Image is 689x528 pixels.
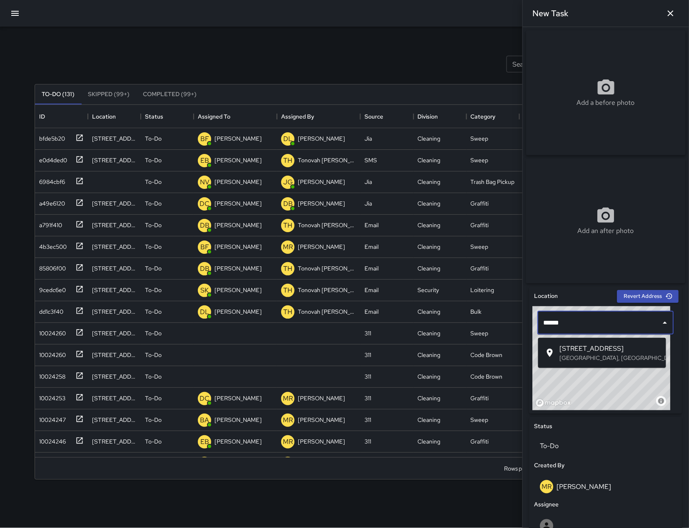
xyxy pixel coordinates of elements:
[298,437,345,446] p: [PERSON_NAME]
[277,105,360,128] div: Assigned By
[418,178,441,186] div: Cleaning
[560,354,659,362] p: [GEOGRAPHIC_DATA], [GEOGRAPHIC_DATA], [GEOGRAPHIC_DATA]
[471,329,489,337] div: Sweep
[364,416,371,424] div: 311
[92,416,137,424] div: 155 Harriet Street
[283,156,292,166] p: TH
[471,134,489,143] div: Sweep
[360,105,413,128] div: Source
[36,174,65,186] div: 6984cbf6
[560,344,659,354] span: [STREET_ADDRESS]
[92,372,137,381] div: 903 Minna Street
[364,286,379,294] div: Email
[364,394,371,402] div: 311
[414,105,467,128] div: Division
[215,156,262,164] p: [PERSON_NAME]
[298,286,356,294] p: Tonovah [PERSON_NAME]
[145,134,162,143] p: To-Do
[283,394,293,404] p: MR
[471,221,489,229] div: Graffiti
[200,394,210,404] p: DC
[215,307,262,316] p: [PERSON_NAME]
[471,243,489,251] div: Sweep
[215,134,262,143] p: [PERSON_NAME]
[36,153,67,164] div: e0d4ded0
[418,264,441,273] div: Cleaning
[92,329,137,337] div: 155 9th Street
[145,105,163,128] div: Status
[92,134,137,143] div: 278 Clara Street
[298,199,345,208] p: [PERSON_NAME]
[36,239,67,251] div: 4b3ec500
[364,199,372,208] div: Jia
[36,412,66,424] div: 10024247
[200,221,210,231] p: DB
[471,416,489,424] div: Sweep
[504,464,544,473] p: Rows per page:
[92,394,137,402] div: 228 Clara Street
[35,105,88,128] div: ID
[418,134,441,143] div: Cleaning
[92,264,137,273] div: 170 Harriet Street
[145,286,162,294] p: To-Do
[471,178,515,186] div: Trash Bag Pickup
[471,264,489,273] div: Graffiti
[145,178,162,186] p: To-Do
[145,307,162,316] p: To-Do
[36,347,66,359] div: 10024260
[418,221,441,229] div: Cleaning
[145,156,162,164] p: To-Do
[283,264,292,274] p: TH
[92,199,137,208] div: 161 Fourth Street
[215,416,262,424] p: [PERSON_NAME]
[298,134,345,143] p: [PERSON_NAME]
[145,416,162,424] p: To-Do
[145,394,162,402] p: To-Do
[145,372,162,381] p: To-Do
[145,264,162,273] p: To-Do
[418,351,441,359] div: Cleaning
[92,105,116,128] div: Location
[418,437,441,446] div: Cleaning
[471,286,494,294] div: Loitering
[418,199,441,208] div: Cleaning
[418,286,439,294] div: Security
[141,105,194,128] div: Status
[471,156,489,164] div: Sweep
[364,329,371,337] div: 311
[35,84,81,104] button: To-Do (131)
[364,372,371,381] div: 311
[200,199,210,209] p: DC
[364,351,371,359] div: 311
[36,218,62,229] div: a791f410
[39,105,45,128] div: ID
[364,105,383,128] div: Source
[298,416,345,424] p: [PERSON_NAME]
[418,243,441,251] div: Cleaning
[283,437,293,447] p: MR
[200,415,209,425] p: BA
[471,105,496,128] div: Category
[92,286,137,294] div: 628 Natoma Street
[88,105,141,128] div: Location
[200,242,209,252] p: BF
[145,243,162,251] p: To-Do
[298,307,356,316] p: Tonovah [PERSON_NAME]
[200,156,209,166] p: EB
[364,264,379,273] div: Email
[471,307,482,316] div: Bulk
[418,307,441,316] div: Cleaning
[145,329,162,337] p: To-Do
[215,264,262,273] p: [PERSON_NAME]
[145,351,162,359] p: To-Do
[283,285,292,295] p: TH
[364,221,379,229] div: Email
[298,178,345,186] p: [PERSON_NAME]
[92,351,137,359] div: 778 Natoma Street
[200,307,209,317] p: DL
[194,105,277,128] div: Assigned To
[298,243,345,251] p: [PERSON_NAME]
[418,372,441,381] div: Cleaning
[215,286,262,294] p: [PERSON_NAME]
[283,242,293,252] p: MR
